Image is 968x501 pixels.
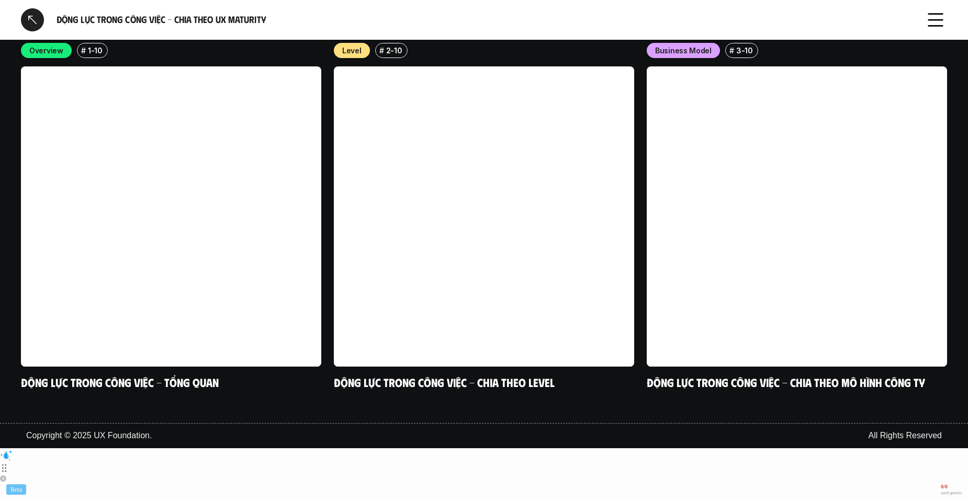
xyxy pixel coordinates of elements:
[869,429,942,442] p: All Rights Reserved
[81,47,86,54] h6: #
[29,45,63,56] p: Overview
[88,45,103,56] p: 1-10
[647,375,925,389] a: Động lực trong công việc - Chia theo mô hình công ty
[334,375,555,389] a: Động lực trong công việc - Chia theo Level
[941,491,962,496] span: used queries
[941,484,962,491] span: 0 / 0
[57,14,911,26] h6: Động lực trong công việc - Chia theo UX Maturity
[386,45,402,56] p: 2-10
[379,47,384,54] h6: #
[729,47,734,54] h6: #
[26,429,152,442] p: Copyright © 2025 UX Foundation.
[342,45,362,56] p: Level
[655,45,712,56] p: Business Model
[21,375,219,389] a: Động lực trong công việc - Tổng quan
[6,484,26,495] div: Beta
[736,45,753,56] p: 3-10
